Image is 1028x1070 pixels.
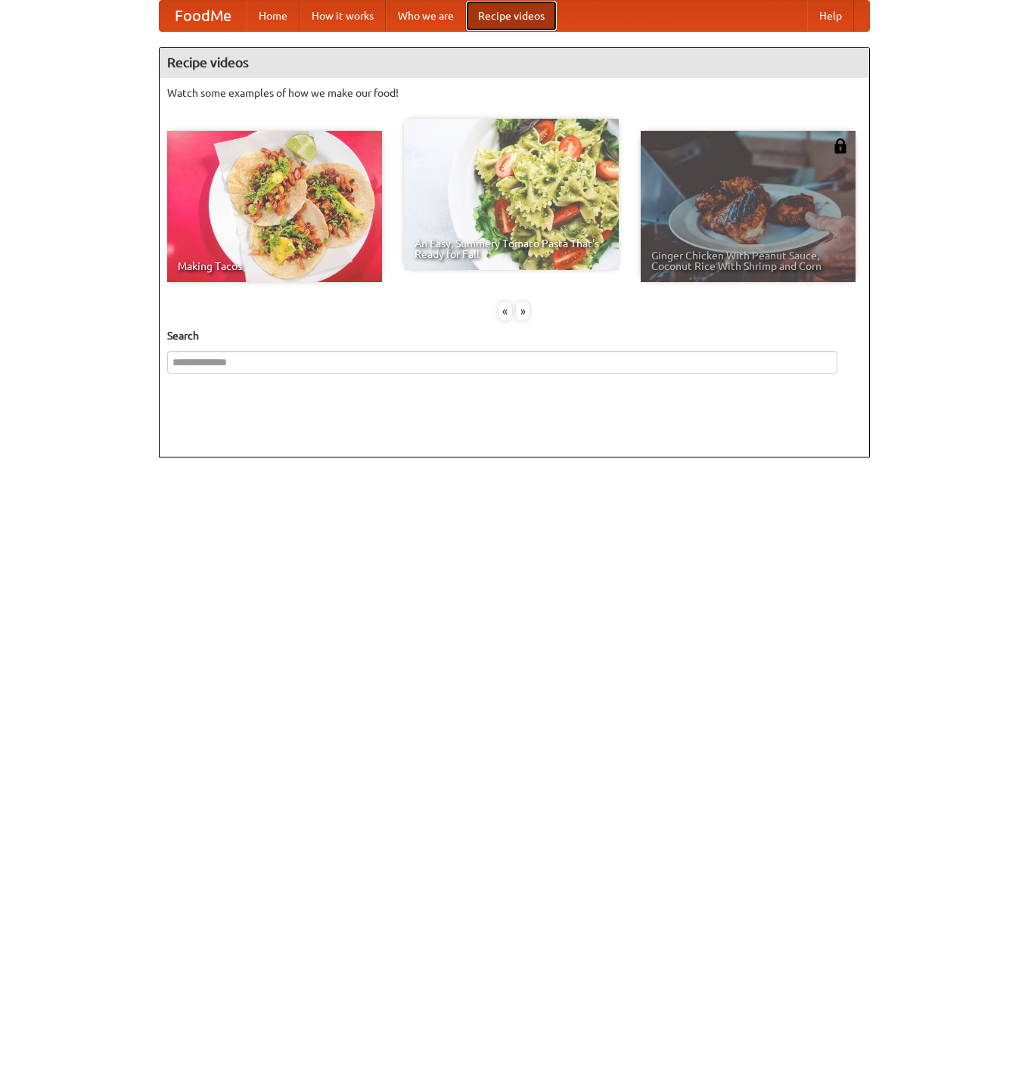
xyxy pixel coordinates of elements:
a: Recipe videos [466,1,557,31]
h4: Recipe videos [160,48,869,78]
a: Help [807,1,854,31]
h5: Search [167,328,862,343]
a: FoodMe [160,1,247,31]
a: An Easy, Summery Tomato Pasta That's Ready for Fall [404,119,619,270]
a: How it works [300,1,386,31]
p: Watch some examples of how we make our food! [167,85,862,101]
div: » [516,302,530,321]
span: Making Tacos [178,261,371,271]
img: 483408.png [833,138,848,154]
a: Who we are [386,1,466,31]
a: Home [247,1,300,31]
span: An Easy, Summery Tomato Pasta That's Ready for Fall [415,238,608,259]
a: Making Tacos [167,131,382,282]
div: « [498,302,512,321]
